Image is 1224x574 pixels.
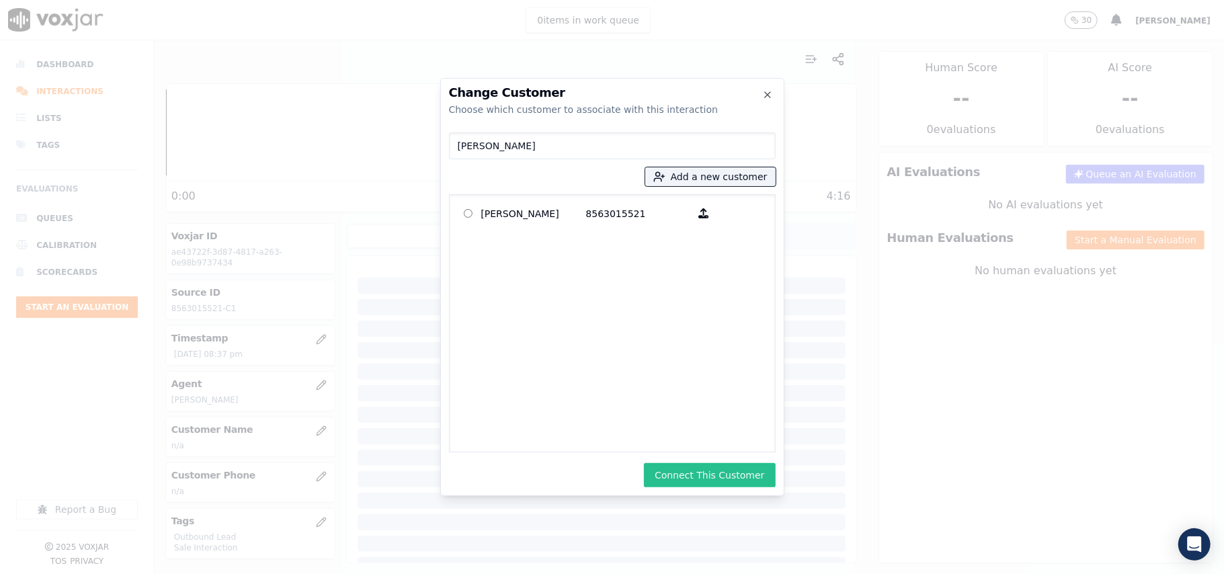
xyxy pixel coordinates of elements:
[464,209,473,218] input: [PERSON_NAME] 8563015521
[645,167,776,186] button: Add a new customer
[644,463,775,487] button: Connect This Customer
[449,103,776,116] div: Choose which customer to associate with this interaction
[449,132,776,159] input: Search Customers
[691,203,717,224] button: [PERSON_NAME] 8563015521
[586,203,691,224] p: 8563015521
[449,87,776,99] h2: Change Customer
[1178,528,1211,561] div: Open Intercom Messenger
[481,203,586,224] p: [PERSON_NAME]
